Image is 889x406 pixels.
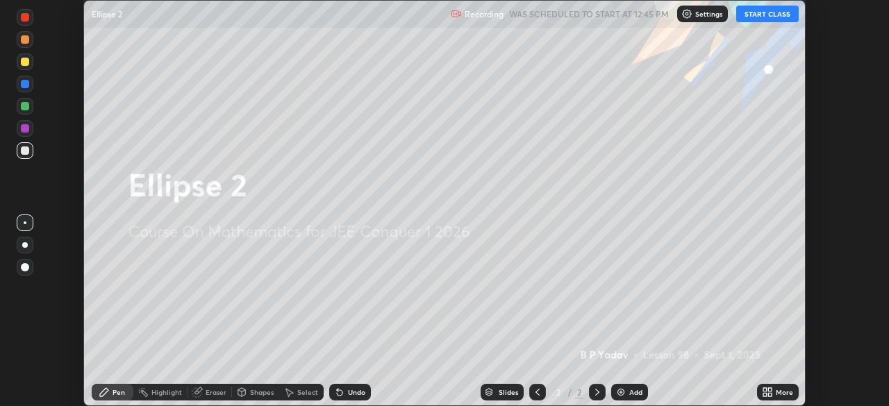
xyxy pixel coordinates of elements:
img: class-settings-icons [681,8,692,19]
div: Eraser [206,389,226,396]
div: Undo [348,389,365,396]
h5: WAS SCHEDULED TO START AT 12:45 PM [509,8,669,20]
p: Settings [695,10,722,17]
button: START CLASS [736,6,799,22]
img: add-slide-button [615,387,626,398]
p: Recording [465,9,504,19]
div: Select [297,389,318,396]
p: Ellipse 2 [92,8,122,19]
div: 2 [551,388,565,396]
div: 2 [575,386,583,398]
div: Pen [113,389,125,396]
img: recording.375f2c34.svg [451,8,462,19]
div: Shapes [250,389,274,396]
div: More [776,389,793,396]
div: Add [629,389,642,396]
div: Highlight [151,389,182,396]
div: Slides [499,389,518,396]
div: / [568,388,572,396]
